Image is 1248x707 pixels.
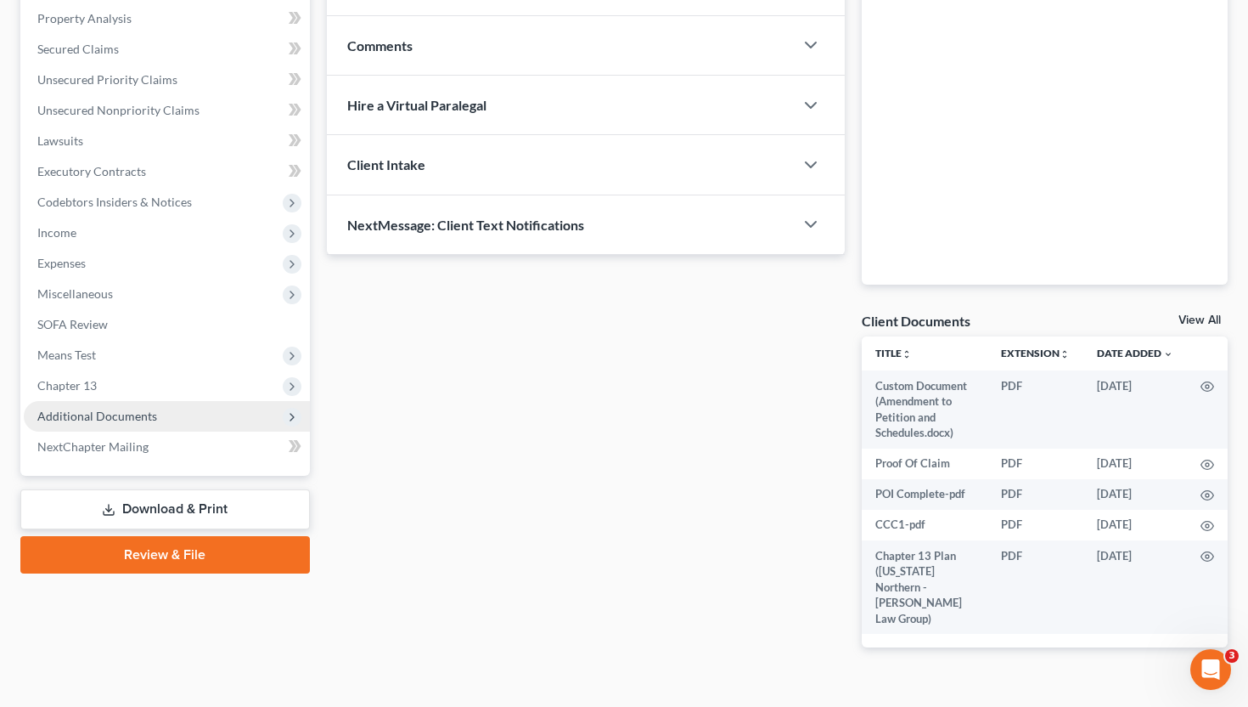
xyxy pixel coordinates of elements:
[37,409,157,423] span: Additional Documents
[24,65,310,95] a: Unsecured Priority Claims
[37,378,97,393] span: Chapter 13
[987,479,1083,510] td: PDF
[37,11,132,25] span: Property Analysis
[862,449,987,479] td: Proof Of Claim
[1001,347,1070,359] a: Extensionunfold_more
[875,347,912,359] a: Titleunfold_more
[862,479,987,510] td: POI Complete-pdf
[37,286,113,301] span: Miscellaneous
[37,439,149,454] span: NextChapter Mailing
[987,370,1083,449] td: PDF
[24,309,310,340] a: SOFA Review
[1083,540,1187,634] td: [DATE]
[20,489,310,529] a: Download & Print
[24,3,310,34] a: Property Analysis
[347,156,425,173] span: Client Intake
[902,349,912,359] i: unfold_more
[37,195,192,209] span: Codebtors Insiders & Notices
[862,540,987,634] td: Chapter 13 Plan ([US_STATE] Northern - [PERSON_NAME] Law Group)
[37,256,86,270] span: Expenses
[1163,349,1173,359] i: expand_more
[24,432,310,462] a: NextChapter Mailing
[37,72,177,87] span: Unsecured Priority Claims
[37,164,146,178] span: Executory Contracts
[1225,649,1239,663] span: 3
[1083,479,1187,510] td: [DATE]
[1178,314,1221,326] a: View All
[862,510,987,540] td: CCC1-pdf
[37,348,96,362] span: Means Test
[862,370,987,449] td: Custom Document (Amendment to Petition and Schedules.docx)
[987,510,1083,540] td: PDF
[20,536,310,574] a: Review & File
[37,225,76,240] span: Income
[1083,449,1187,479] td: [DATE]
[37,103,200,117] span: Unsecured Nonpriority Claims
[347,97,486,113] span: Hire a Virtual Paralegal
[24,34,310,65] a: Secured Claims
[987,449,1083,479] td: PDF
[1060,349,1070,359] i: unfold_more
[347,217,584,233] span: NextMessage: Client Text Notifications
[987,540,1083,634] td: PDF
[37,133,83,148] span: Lawsuits
[37,317,108,331] span: SOFA Review
[37,42,119,56] span: Secured Claims
[1097,347,1173,359] a: Date Added expand_more
[862,312,970,330] div: Client Documents
[1190,649,1231,690] iframe: Intercom live chat
[1083,370,1187,449] td: [DATE]
[24,95,310,126] a: Unsecured Nonpriority Claims
[24,126,310,156] a: Lawsuits
[1083,510,1187,540] td: [DATE]
[24,156,310,187] a: Executory Contracts
[347,37,413,54] span: Comments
